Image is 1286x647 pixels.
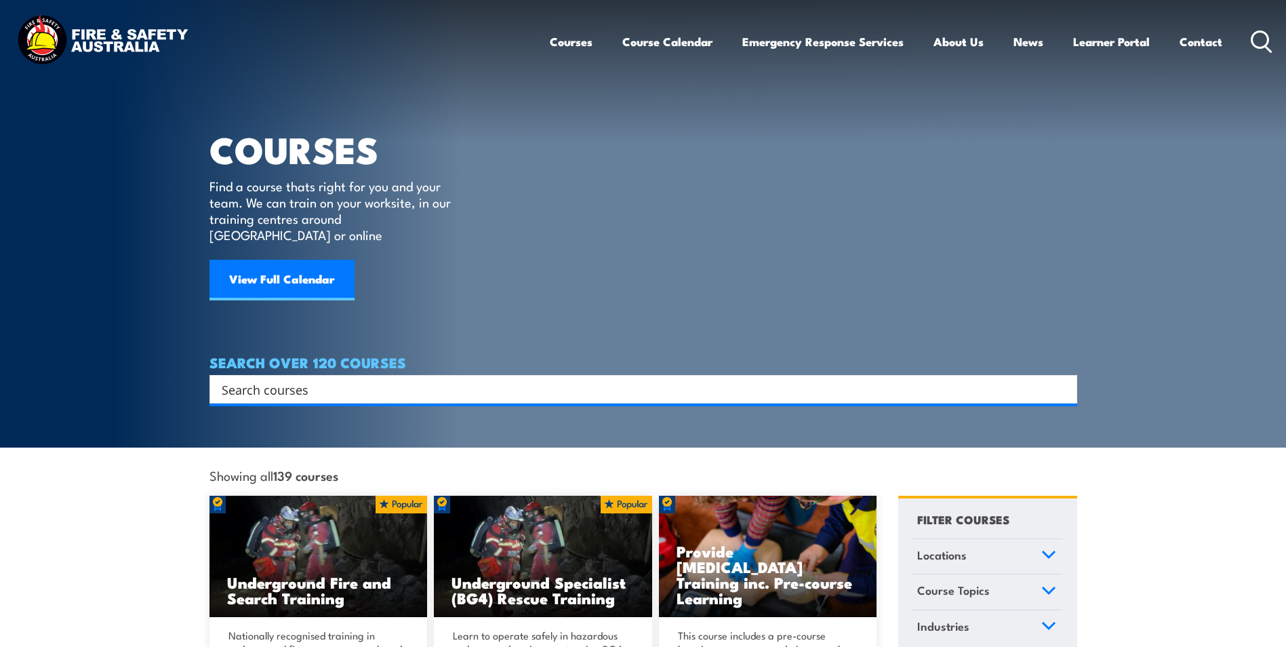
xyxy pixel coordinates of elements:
[622,24,712,60] a: Course Calendar
[222,379,1047,399] input: Search input
[209,496,428,618] a: Underground Fire and Search Training
[209,496,428,618] img: Underground mine rescue
[677,543,860,606] h3: Provide [MEDICAL_DATA] Training inc. Pre-course Learning
[209,355,1077,370] h4: SEARCH OVER 120 COURSES
[917,581,990,600] span: Course Topics
[1180,24,1222,60] a: Contact
[1053,380,1072,399] button: Search magnifier button
[917,510,1009,528] h4: FILTER COURSES
[227,574,410,606] h3: Underground Fire and Search Training
[209,178,457,243] p: Find a course thats right for you and your team. We can train on your worksite, in our training c...
[434,496,652,618] img: Underground mine rescue
[434,496,652,618] a: Underground Specialist (BG4) Rescue Training
[911,539,1062,574] a: Locations
[224,380,1050,399] form: Search form
[209,260,355,300] a: View Full Calendar
[451,574,635,606] h3: Underground Specialist (BG4) Rescue Training
[1073,24,1150,60] a: Learner Portal
[209,468,338,482] span: Showing all
[273,466,338,484] strong: 139 courses
[209,133,470,165] h1: COURSES
[659,496,877,618] img: Low Voltage Rescue and Provide CPR
[911,610,1062,646] a: Industries
[917,546,967,564] span: Locations
[1013,24,1043,60] a: News
[742,24,904,60] a: Emergency Response Services
[659,496,877,618] a: Provide [MEDICAL_DATA] Training inc. Pre-course Learning
[917,617,969,635] span: Industries
[911,574,1062,610] a: Course Topics
[933,24,984,60] a: About Us
[550,24,592,60] a: Courses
